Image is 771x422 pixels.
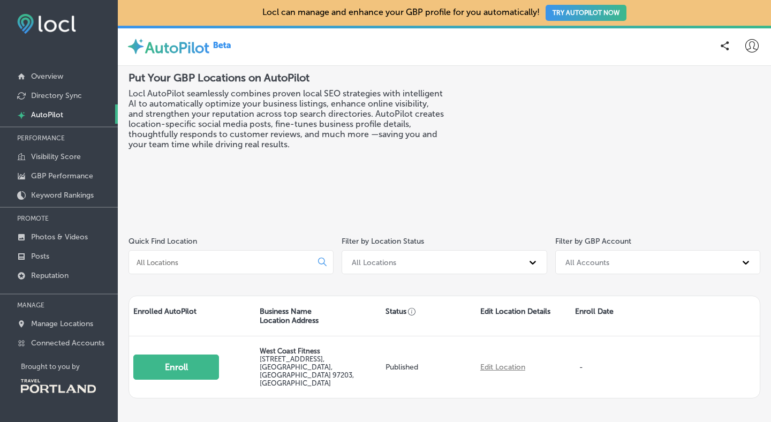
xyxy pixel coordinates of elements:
[476,296,571,336] div: Edit Location Details
[21,379,96,393] img: Travel Portland
[129,296,255,336] div: Enrolled AutoPilot
[31,319,93,328] p: Manage Locations
[381,296,476,336] div: Status
[31,338,104,348] p: Connected Accounts
[145,39,209,57] label: AutoPilot
[342,237,424,246] label: Filter by Location Status
[565,258,609,267] div: All Accounts
[126,37,145,56] img: autopilot-icon
[575,352,599,382] p: -
[133,355,219,380] button: Enroll
[128,237,197,246] label: Quick Find Location
[31,252,49,261] p: Posts
[352,258,396,267] div: All Locations
[31,91,82,100] p: Directory Sync
[31,171,93,180] p: GBP Performance
[31,72,63,81] p: Overview
[546,5,626,21] button: TRY AUTOPILOT NOW
[255,296,382,336] div: Business Name Location Address
[31,110,63,119] p: AutoPilot
[31,191,94,200] p: Keyword Rankings
[135,258,309,267] input: All Locations
[571,296,666,336] div: Enroll Date
[209,39,235,50] img: Beta
[17,14,76,34] img: fda3e92497d09a02dc62c9cd864e3231.png
[31,271,69,280] p: Reputation
[128,88,444,149] h3: Locl AutoPilot seamlessly combines proven local SEO strategies with intelligent AI to automatical...
[508,71,760,213] iframe: Locl: AutoPilot Overview
[555,237,631,246] label: Filter by GBP Account
[480,363,525,372] a: Edit Location
[385,363,472,372] p: Published
[260,355,354,387] label: [STREET_ADDRESS] , [GEOGRAPHIC_DATA], [GEOGRAPHIC_DATA] 97203, [GEOGRAPHIC_DATA]
[128,71,444,84] h2: Put Your GBP Locations on AutoPilot
[31,152,81,161] p: Visibility Score
[31,232,88,242] p: Photos & Videos
[260,347,377,355] p: West Coast Fitness
[21,363,118,371] p: Brought to you by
